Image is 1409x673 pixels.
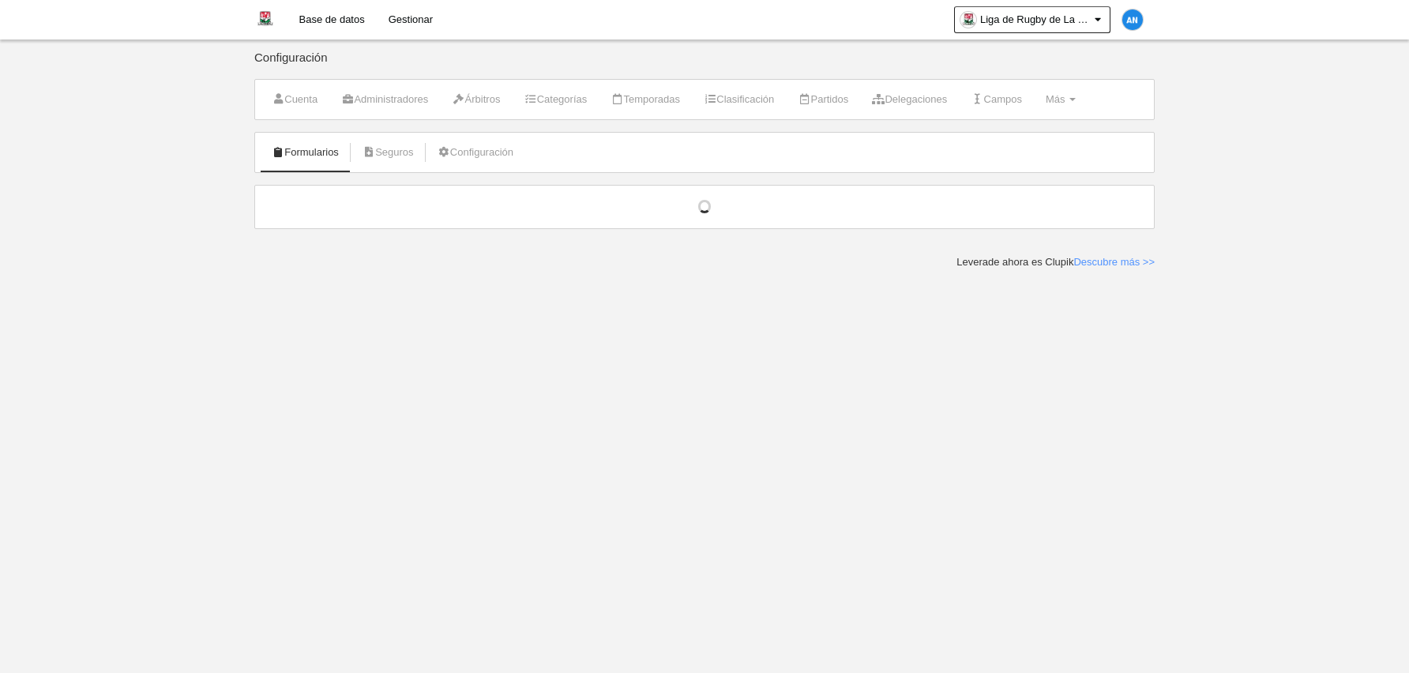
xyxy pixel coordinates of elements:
[863,88,956,111] a: Delegaciones
[254,51,1155,79] div: Configuración
[354,141,423,164] a: Seguros
[271,200,1138,214] div: Cargando
[263,88,326,111] a: Cuenta
[602,88,689,111] a: Temporadas
[333,88,437,111] a: Administradores
[1037,88,1084,111] a: Más
[1073,256,1155,268] a: Descubre más >>
[515,88,596,111] a: Categorías
[980,12,1091,28] span: Liga de Rugby de La Guajira
[789,88,857,111] a: Partidos
[429,141,522,164] a: Configuración
[960,12,976,28] img: OaE6J2O1JVAt.30x30.jpg
[962,88,1031,111] a: Campos
[263,141,348,164] a: Formularios
[1046,93,1065,105] span: Más
[443,88,509,111] a: Árbitros
[1122,9,1143,30] img: c2l6ZT0zMHgzMCZmcz05JnRleHQ9QU4mYmc9MWU4OGU1.png
[956,255,1155,269] div: Leverade ahora es Clupik
[255,9,275,28] img: Liga de Rugby de La Guajira
[954,6,1110,33] a: Liga de Rugby de La Guajira
[695,88,783,111] a: Clasificación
